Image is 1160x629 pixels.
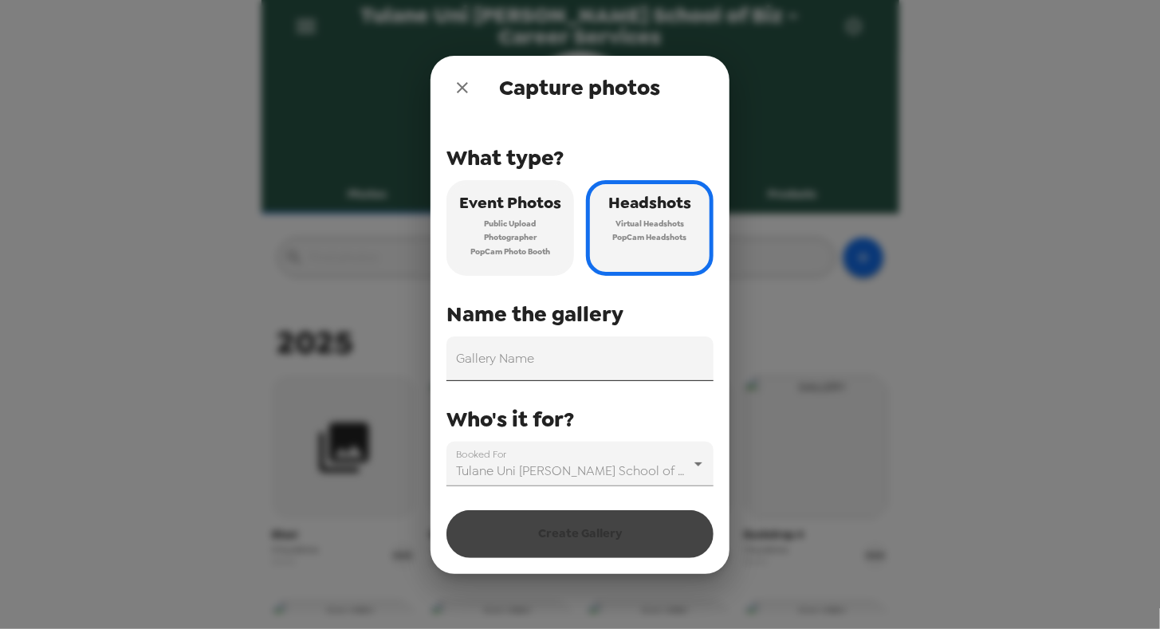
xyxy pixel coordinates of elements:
span: Photographer [484,230,537,245]
span: Name the gallery [446,300,623,328]
button: close [446,72,478,104]
span: Public Upload [485,217,537,231]
span: Capture photos [500,73,661,102]
span: PopCam Photo Booth [470,245,550,259]
label: Booked For [456,447,506,461]
button: HeadshotsVirtual HeadshotsPopCam Headshots [586,180,714,276]
span: Who's it for? [446,405,574,434]
span: PopCam Headshots [613,230,687,245]
span: What type? [446,143,564,172]
span: Virtual Headshots [615,217,684,231]
div: Tulane Uni [PERSON_NAME] School of Biz - Career Services [446,442,714,486]
span: Headshots [608,189,691,217]
button: Event PhotosPublic UploadPhotographerPopCam Photo Booth [446,180,574,276]
span: Event Photos [459,189,561,217]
